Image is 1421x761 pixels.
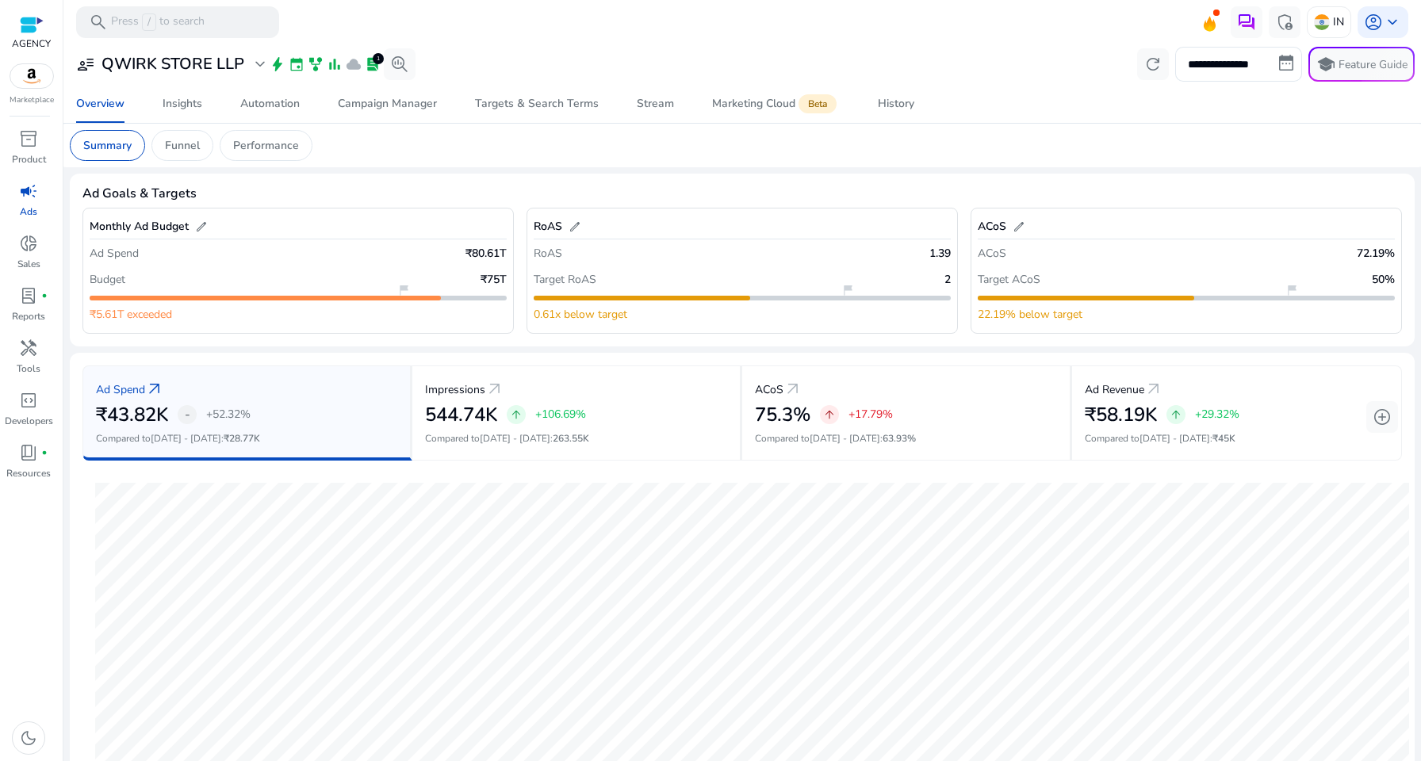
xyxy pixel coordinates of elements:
span: flag_2 [841,284,854,296]
p: Performance [233,137,299,154]
span: 63.93% [883,432,916,445]
p: Feature Guide [1339,57,1408,73]
span: account_circle [1364,13,1383,32]
h3: QWIRK STORE LLP [101,55,244,74]
p: ACoS [755,381,783,398]
span: edit [195,220,208,233]
span: fiber_manual_record [41,293,48,299]
div: Insights [163,98,202,109]
span: add_circle [1373,407,1392,426]
span: arrow_upward [823,408,836,421]
p: Press to search [111,13,205,31]
p: Compared to : [425,431,727,446]
p: Ad Revenue [1085,381,1144,398]
p: ₹5.61T exceeded [90,306,172,323]
h2: ₹58.19K [1085,403,1157,426]
p: Compared to : [96,431,397,446]
button: refresh [1137,48,1169,80]
h2: 75.3% [755,403,810,426]
span: - [185,405,190,424]
span: expand_more [251,55,270,74]
h4: Ad Goals & Targets [82,186,197,201]
button: admin_panel_settings [1269,6,1300,38]
div: 1 [373,53,384,64]
span: book_4 [19,443,38,462]
span: lab_profile [19,286,38,305]
p: 0.61x below target [534,306,627,323]
div: Targets & Search Terms [475,98,599,109]
p: 2 [944,271,951,288]
span: cloud [346,56,362,72]
span: 263.55K [553,432,589,445]
p: Sales [17,257,40,271]
span: lab_profile [365,56,381,72]
p: Budget [90,271,125,288]
p: 22.19% below target [978,306,1082,323]
div: Campaign Manager [338,98,437,109]
a: arrow_outward [783,380,802,399]
p: AGENCY [12,36,51,51]
p: Ad Spend [90,245,139,262]
div: Marketing Cloud [712,98,840,110]
span: edit [569,220,581,233]
p: Compared to : [1085,431,1388,446]
p: Ads [20,205,37,219]
span: fiber_manual_record [41,449,48,456]
h2: ₹43.82K [96,403,168,426]
h5: RoAS [534,220,562,234]
span: school [1316,55,1335,74]
button: schoolFeature Guide [1308,47,1415,82]
span: [DATE] - [DATE] [810,432,880,445]
span: arrow_outward [145,380,164,399]
p: Ad Spend [96,381,145,398]
span: [DATE] - [DATE] [480,432,550,445]
span: code_blocks [19,391,38,410]
p: Summary [83,137,132,154]
h2: 544.74K [425,403,497,426]
span: inventory_2 [19,129,38,148]
span: bar_chart [327,56,343,72]
p: RoAS [534,245,562,262]
span: keyboard_arrow_down [1383,13,1402,32]
a: arrow_outward [1144,380,1163,399]
span: flag_2 [1285,284,1298,296]
p: Resources [6,466,51,480]
p: ₹75T [481,271,507,288]
div: History [878,98,914,109]
p: +52.32% [206,409,251,420]
span: user_attributes [76,55,95,74]
span: [DATE] - [DATE] [1139,432,1210,445]
button: search_insights [384,48,416,80]
span: Beta [799,94,837,113]
button: add_circle [1366,401,1398,433]
span: donut_small [19,234,38,253]
span: arrow_upward [510,408,523,421]
div: Overview [76,98,124,109]
span: handyman [19,338,38,358]
p: +29.32% [1195,409,1239,420]
a: arrow_outward [485,380,504,399]
span: search_insights [390,55,409,74]
span: / [142,13,156,31]
p: +106.69% [535,409,586,420]
p: Developers [5,414,53,428]
span: campaign [19,182,38,201]
span: admin_panel_settings [1275,13,1294,32]
span: dark_mode [19,728,38,748]
span: family_history [308,56,324,72]
p: Funnel [165,137,200,154]
div: Stream [637,98,674,109]
h5: Monthly Ad Budget [90,220,189,234]
p: 50% [1372,271,1395,288]
p: ACoS [978,245,1006,262]
span: bolt [270,56,285,72]
span: [DATE] - [DATE] [151,432,221,445]
p: Compared to : [755,431,1057,446]
p: ₹80.61T [465,245,507,262]
span: flag_2 [397,284,410,296]
span: edit [1013,220,1025,233]
p: Product [12,152,46,166]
